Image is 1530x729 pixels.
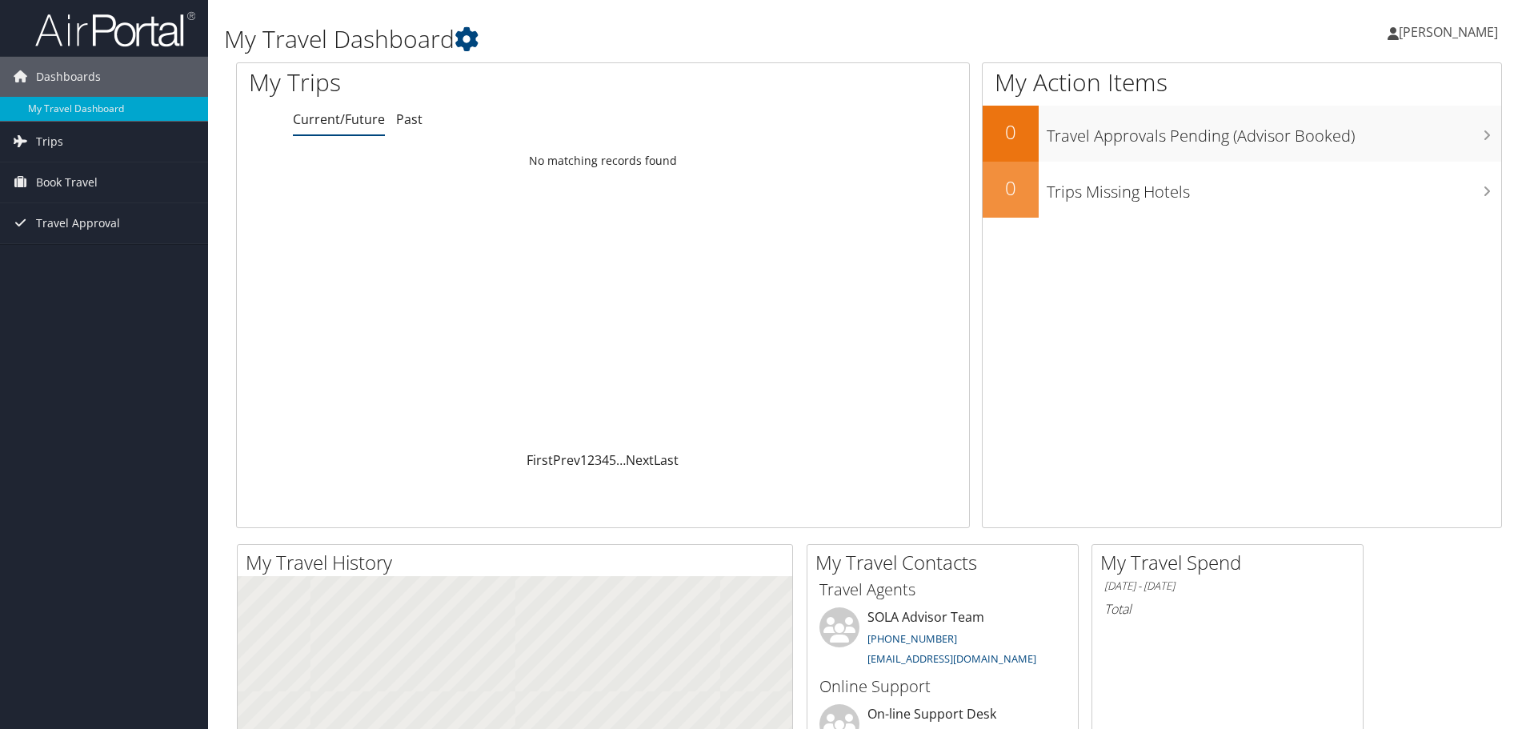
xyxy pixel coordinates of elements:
a: [EMAIL_ADDRESS][DOMAIN_NAME] [867,651,1036,666]
span: [PERSON_NAME] [1399,23,1498,41]
h2: My Travel History [246,549,792,576]
a: First [527,451,553,469]
h2: My Travel Spend [1100,549,1363,576]
td: No matching records found [237,146,969,175]
h2: My Travel Contacts [815,549,1078,576]
span: Trips [36,122,63,162]
a: 1 [580,451,587,469]
h1: My Travel Dashboard [224,22,1084,56]
h6: [DATE] - [DATE] [1104,579,1351,594]
a: Next [626,451,654,469]
span: … [616,451,626,469]
a: 3 [595,451,602,469]
a: Last [654,451,679,469]
span: Travel Approval [36,203,120,243]
a: Prev [553,451,580,469]
h2: 0 [983,118,1039,146]
img: airportal-logo.png [35,10,195,48]
a: 2 [587,451,595,469]
h3: Online Support [819,675,1066,698]
a: 5 [609,451,616,469]
h2: 0 [983,174,1039,202]
h3: Travel Agents [819,579,1066,601]
h3: Travel Approvals Pending (Advisor Booked) [1047,117,1501,147]
a: Current/Future [293,110,385,128]
a: Past [396,110,423,128]
h6: Total [1104,600,1351,618]
a: 0Trips Missing Hotels [983,162,1501,218]
a: [PERSON_NAME] [1388,8,1514,56]
a: 4 [602,451,609,469]
a: 0Travel Approvals Pending (Advisor Booked) [983,106,1501,162]
h1: My Action Items [983,66,1501,99]
a: [PHONE_NUMBER] [867,631,957,646]
span: Dashboards [36,57,101,97]
li: SOLA Advisor Team [811,607,1074,673]
span: Book Travel [36,162,98,202]
h3: Trips Missing Hotels [1047,173,1501,203]
h1: My Trips [249,66,652,99]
